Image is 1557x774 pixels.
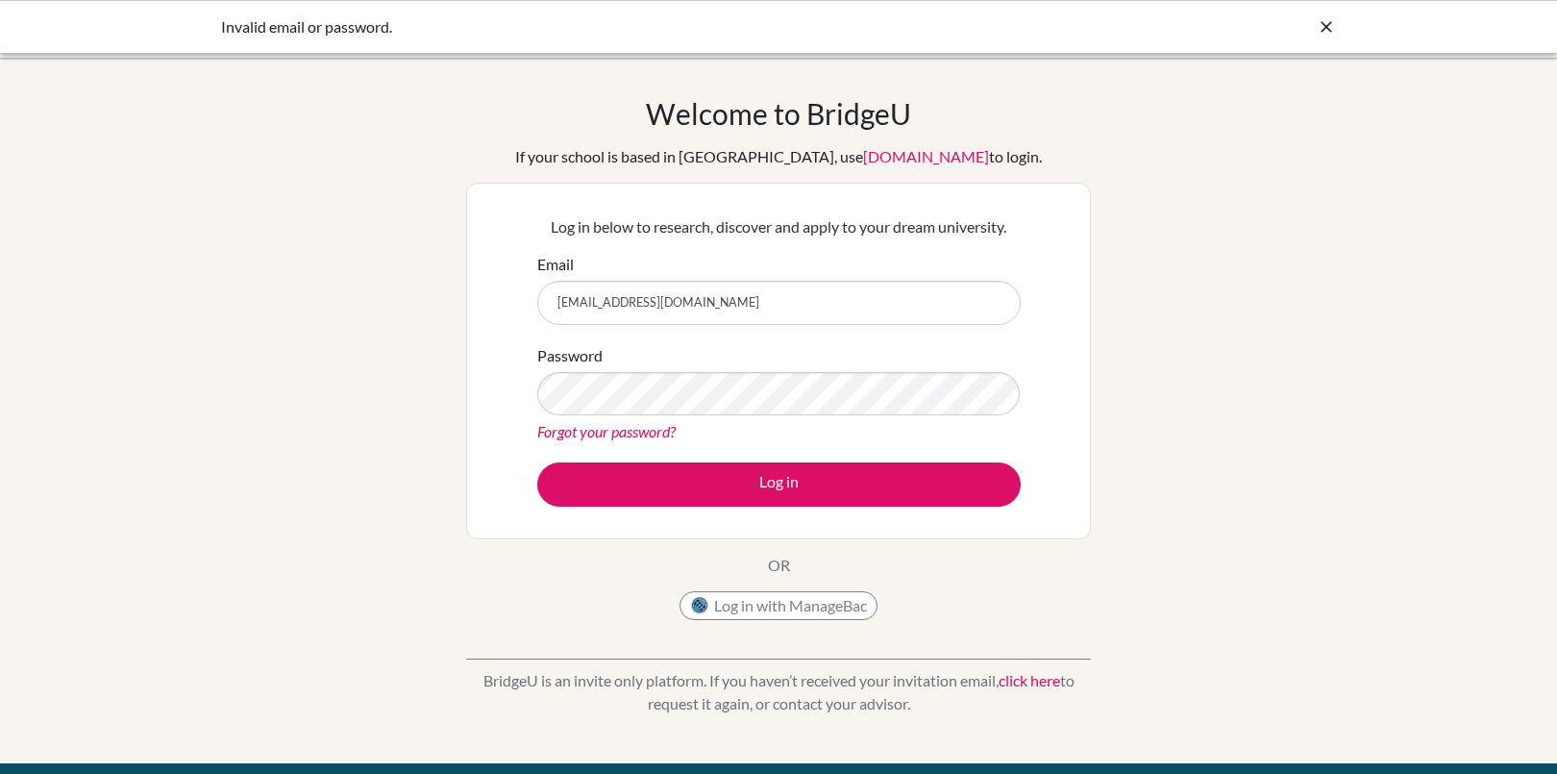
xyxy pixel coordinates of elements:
[863,147,989,165] a: [DOMAIN_NAME]
[537,462,1021,507] button: Log in
[680,591,877,620] button: Log in with ManageBac
[515,145,1042,168] div: If your school is based in [GEOGRAPHIC_DATA], use to login.
[221,15,1048,38] div: Invalid email or password.
[466,669,1091,715] p: BridgeU is an invite only platform. If you haven’t received your invitation email, to request it ...
[768,554,790,577] p: OR
[646,96,911,131] h1: Welcome to BridgeU
[537,344,603,367] label: Password
[537,215,1021,238] p: Log in below to research, discover and apply to your dream university.
[537,253,574,276] label: Email
[537,422,676,440] a: Forgot your password?
[999,671,1060,689] a: click here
